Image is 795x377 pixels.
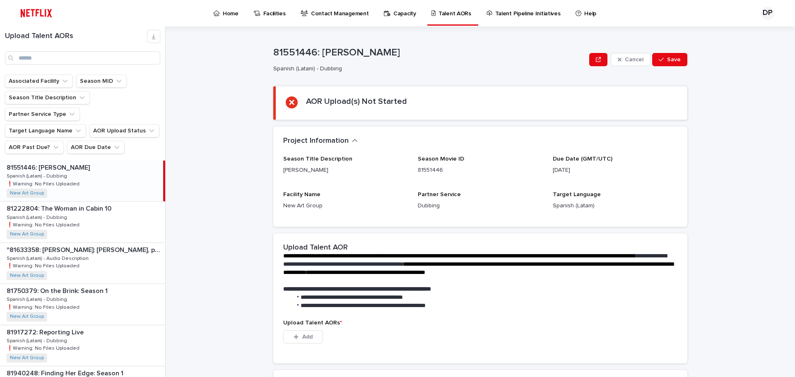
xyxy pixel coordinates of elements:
[5,51,160,65] input: Search
[761,7,774,20] div: DP
[283,137,349,146] h2: Project Information
[7,172,69,179] p: Spanish (Latam) - Dubbing
[76,74,127,88] button: Season MID
[5,32,147,41] h1: Upload Talent AORs
[5,108,80,121] button: Partner Service Type
[7,344,81,351] p: ❗️Warning: No Files Uploaded
[10,273,44,279] a: New Art Group
[273,65,583,72] p: Spanish (Latam) - Dubbing
[283,192,320,197] span: Facility Name
[89,124,159,137] button: AOR Upload Status
[7,303,81,310] p: ❗️Warning: No Files Uploaded
[553,202,677,210] p: Spanish (Latam)
[553,192,601,197] span: Target Language
[652,53,687,66] button: Save
[553,156,612,162] span: Due Date (GMT/UTC)
[7,203,113,213] p: 81222804: The Woman in Cabin 10
[283,243,348,252] h2: Upload Talent AOR
[306,96,407,106] h2: AOR Upload(s) Not Started
[10,355,44,361] a: New Art Group
[418,166,542,175] p: 81551446
[7,162,92,172] p: 81551446: [PERSON_NAME]
[7,213,69,221] p: Spanish (Latam) - Dubbing
[10,231,44,237] a: New Art Group
[7,245,164,254] p: "81633358: Juan Gabriel: Debo, puedo y quiero: Limited Series"
[667,57,681,62] span: Save
[418,156,464,162] span: Season Movie ID
[7,286,109,295] p: 81750379: On the Brink: Season 1
[5,91,90,104] button: Season Title Description
[283,320,342,326] span: Upload Talent AORs
[5,141,64,154] button: AOR Past Due?
[7,221,81,228] p: ❗️Warning: No Files Uploaded
[7,295,69,303] p: Spanish (Latam) - Dubbing
[7,254,90,262] p: Spanish (Latam) - Audio Description
[553,166,677,175] p: [DATE]
[5,74,73,88] button: Associated Facility
[17,5,56,22] img: ifQbXi3ZQGMSEF7WDB7W
[7,336,69,344] p: Spanish (Latam) - Dubbing
[5,124,86,137] button: Target Language Name
[7,180,81,187] p: ❗️Warning: No Files Uploaded
[10,190,44,196] a: New Art Group
[273,47,586,59] p: 81551446: [PERSON_NAME]
[283,202,408,210] p: New Art Group
[283,166,408,175] p: [PERSON_NAME]
[283,330,323,343] button: Add
[611,53,650,66] button: Cancel
[418,202,542,210] p: Dubbing
[302,334,313,340] span: Add
[7,327,85,336] p: 81917272: Reporting Live
[67,141,125,154] button: AOR Due Date
[283,137,358,146] button: Project Information
[418,192,461,197] span: Partner Service
[10,314,44,319] a: New Art Group
[283,156,352,162] span: Season Title Description
[625,57,643,62] span: Cancel
[7,262,81,269] p: ❗️Warning: No Files Uploaded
